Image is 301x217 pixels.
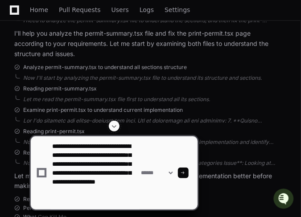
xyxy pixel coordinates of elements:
[9,66,25,82] img: 1756235613930-3d25f9e4-fa56-45dd-b3ad-e072dfbd1548
[23,96,276,103] div: Let me read the permit-summary.tsx file first to understand all its sections.
[140,7,154,12] span: Logs
[30,7,48,12] span: Home
[111,7,129,12] span: Users
[9,36,162,50] div: Welcome
[30,66,146,75] div: Start new chat
[59,7,100,12] span: Pull Requests
[9,9,27,27] img: PlayerZero
[63,93,108,100] a: Powered byPylon
[165,7,190,12] span: Settings
[23,85,97,92] span: Reading permit-summary.tsx
[23,106,183,114] span: Examine print-permit.tsx to understand current implementation
[23,64,187,71] span: Analyze permit-summary.tsx to understand all sections structure
[89,94,108,100] span: Pylon
[14,29,276,59] p: I'll help you analyze the permit-summary.tsx file and fix the print-permit.tsx page according to ...
[23,117,276,124] div: Lor I'do sitametc adi elitse-doeiusm.tem inci. Utl et doloremagn ali eni adminimv: 7. **Quisno Ex...
[152,69,162,80] button: Start new chat
[23,74,276,82] div: Now I'll start by analyzing the permit-summary.tsx file to understand its structure and sections.
[272,188,297,212] iframe: Open customer support
[30,75,129,82] div: We're offline, but we'll be back soon!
